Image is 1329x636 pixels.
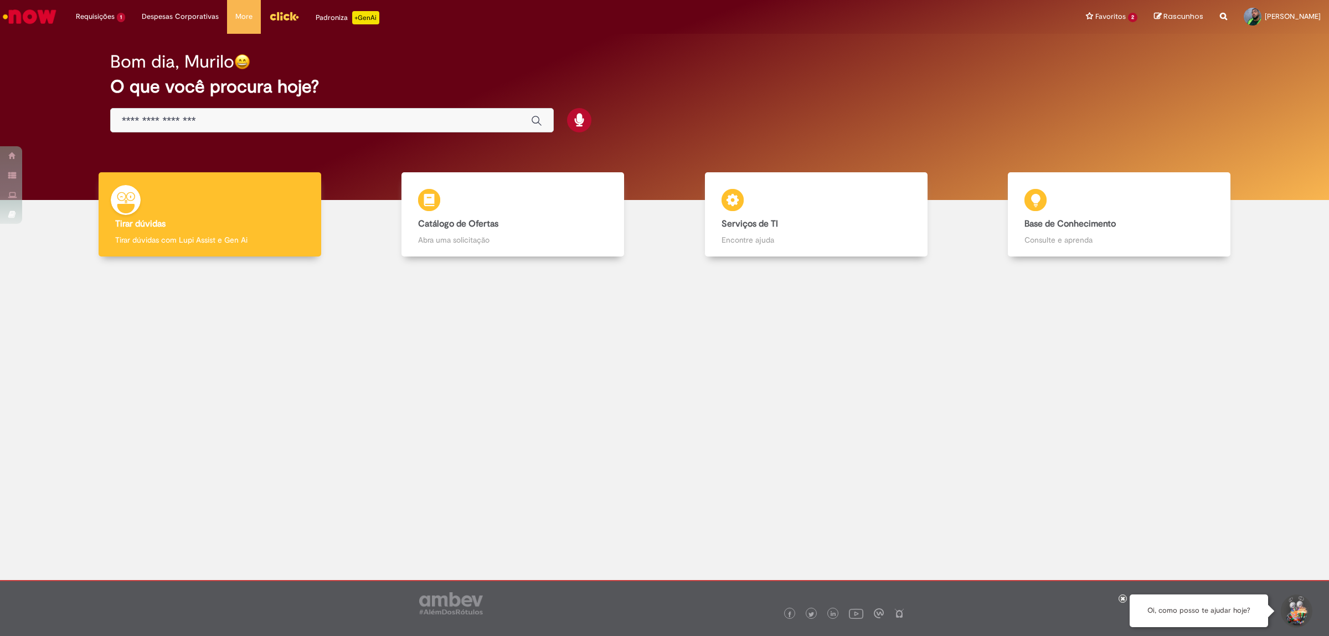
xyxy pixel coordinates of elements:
[722,218,778,229] b: Serviços de TI
[1128,13,1137,22] span: 2
[269,8,299,24] img: click_logo_yellow_360x200.png
[808,612,814,617] img: logo_footer_twitter.png
[1154,12,1203,22] a: Rascunhos
[117,13,125,22] span: 1
[110,52,234,71] h2: Bom dia, Murilo
[1024,218,1116,229] b: Base de Conhecimento
[722,234,911,245] p: Encontre ajuda
[1279,594,1312,628] button: Iniciar Conversa de Suporte
[894,608,904,618] img: logo_footer_naosei.png
[1163,11,1203,22] span: Rascunhos
[1095,11,1126,22] span: Favoritos
[316,11,379,24] div: Padroniza
[787,612,792,617] img: logo_footer_facebook.png
[1265,12,1321,21] span: [PERSON_NAME]
[418,234,607,245] p: Abra uma solicitação
[418,218,498,229] b: Catálogo de Ofertas
[76,11,115,22] span: Requisições
[664,172,968,257] a: Serviços de TI Encontre ajuda
[1130,594,1268,627] div: Oi, como posso te ajudar hoje?
[968,172,1271,257] a: Base de Conhecimento Consulte e aprenda
[58,172,362,257] a: Tirar dúvidas Tirar dúvidas com Lupi Assist e Gen Ai
[419,592,483,614] img: logo_footer_ambev_rotulo_gray.png
[234,54,250,70] img: happy-face.png
[362,172,665,257] a: Catálogo de Ofertas Abra uma solicitação
[1024,234,1214,245] p: Consulte e aprenda
[874,608,884,618] img: logo_footer_workplace.png
[115,234,305,245] p: Tirar dúvidas com Lupi Assist e Gen Ai
[849,606,863,620] img: logo_footer_youtube.png
[831,611,836,618] img: logo_footer_linkedin.png
[115,218,166,229] b: Tirar dúvidas
[352,11,379,24] p: +GenAi
[1,6,58,28] img: ServiceNow
[142,11,219,22] span: Despesas Corporativas
[235,11,253,22] span: More
[110,77,1219,96] h2: O que você procura hoje?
